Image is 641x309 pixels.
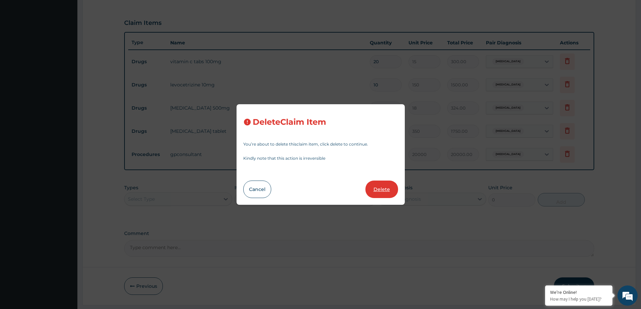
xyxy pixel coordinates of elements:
[35,38,113,46] div: Chat with us now
[550,296,607,302] p: How may I help you today?
[243,156,398,160] p: Kindly note that this action is irreversible
[110,3,127,20] div: Minimize live chat window
[3,184,128,207] textarea: Type your message and hit 'Enter'
[550,289,607,295] div: We're Online!
[243,181,271,198] button: Cancel
[253,118,326,127] h3: Delete Claim Item
[39,85,93,153] span: We're online!
[365,181,398,198] button: Delete
[12,34,27,50] img: d_794563401_company_1708531726252_794563401
[243,142,398,146] p: You’re about to delete this claim item , click delete to continue.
